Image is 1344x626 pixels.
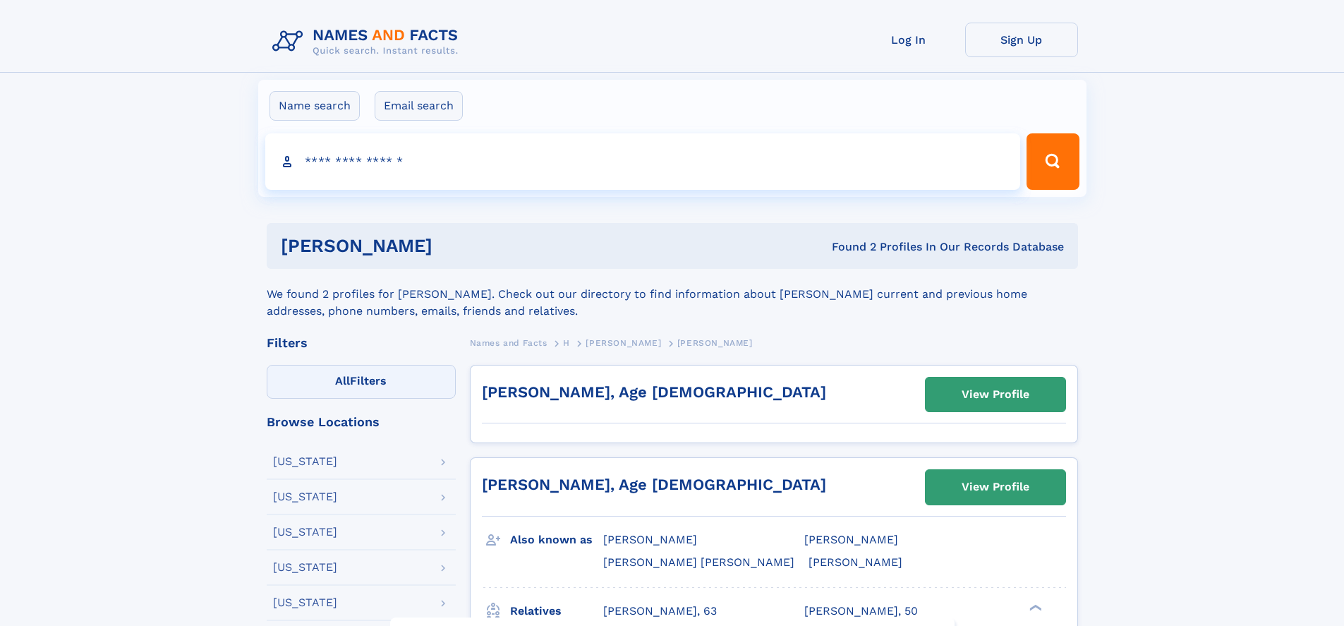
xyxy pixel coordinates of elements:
span: [PERSON_NAME] [603,533,697,546]
a: Names and Facts [470,334,547,351]
div: [US_STATE] [273,491,337,502]
input: search input [265,133,1021,190]
span: [PERSON_NAME] [PERSON_NAME] [603,555,794,569]
a: [PERSON_NAME], 50 [804,603,918,619]
a: View Profile [926,378,1065,411]
div: View Profile [962,471,1029,503]
div: [US_STATE] [273,456,337,467]
div: Browse Locations [267,416,456,428]
div: [US_STATE] [273,562,337,573]
label: Name search [270,91,360,121]
span: [PERSON_NAME] [809,555,902,569]
div: We found 2 profiles for [PERSON_NAME]. Check out our directory to find information about [PERSON_... [267,269,1078,320]
button: Search Button [1027,133,1079,190]
a: [PERSON_NAME], Age [DEMOGRAPHIC_DATA] [482,383,826,401]
a: H [563,334,570,351]
a: Log In [852,23,965,57]
span: [PERSON_NAME] [586,338,661,348]
h3: Relatives [510,599,603,623]
a: Sign Up [965,23,1078,57]
div: Filters [267,337,456,349]
label: Email search [375,91,463,121]
a: [PERSON_NAME], Age [DEMOGRAPHIC_DATA] [482,476,826,493]
div: [US_STATE] [273,597,337,608]
h1: [PERSON_NAME] [281,237,632,255]
span: [PERSON_NAME] [677,338,753,348]
div: Found 2 Profiles In Our Records Database [632,239,1064,255]
a: [PERSON_NAME] [586,334,661,351]
span: All [335,374,350,387]
div: ❯ [1026,603,1043,612]
h3: Also known as [510,528,603,552]
label: Filters [267,365,456,399]
a: [PERSON_NAME], 63 [603,603,717,619]
div: [US_STATE] [273,526,337,538]
span: [PERSON_NAME] [804,533,898,546]
span: H [563,338,570,348]
div: View Profile [962,378,1029,411]
a: View Profile [926,470,1065,504]
img: Logo Names and Facts [267,23,470,61]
